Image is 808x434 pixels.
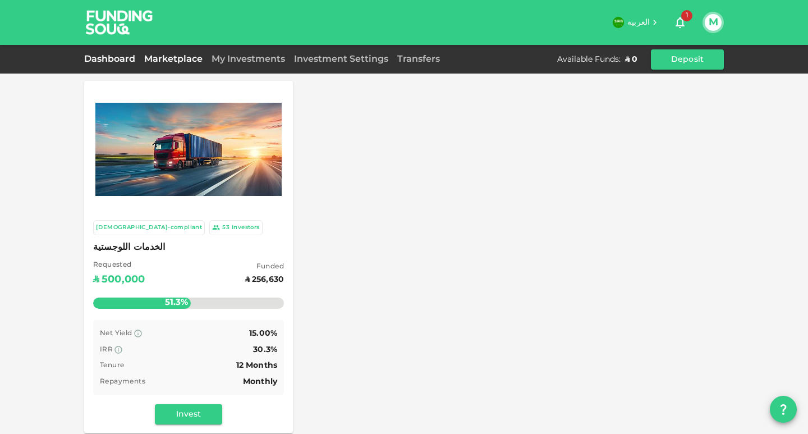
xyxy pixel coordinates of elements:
[222,223,229,232] div: 53
[96,223,202,232] div: [DEMOGRAPHIC_DATA]-compliant
[232,223,260,232] div: Investors
[100,346,113,353] span: IRR
[207,55,290,63] a: My Investments
[100,378,145,385] span: Repayments
[705,14,722,31] button: M
[236,362,277,369] span: 12 Months
[651,49,724,70] button: Deposit
[243,378,277,386] span: Monthly
[100,362,124,369] span: Tenure
[625,54,637,65] div: ʢ 0
[93,260,145,271] span: Requested
[393,55,444,63] a: Transfers
[557,54,621,65] div: Available Funds :
[627,19,650,26] span: العربية
[681,10,692,21] span: 1
[669,11,691,34] button: 1
[84,81,293,433] a: Marketplace Logo [DEMOGRAPHIC_DATA]-compliant 53Investors الخدمات اللوجستية Requested ʢ500,000 Fu...
[155,404,222,424] button: Invest
[100,330,132,337] span: Net Yield
[245,262,284,273] span: Funded
[290,55,393,63] a: Investment Settings
[613,17,624,28] img: flag-sa.b9a346574cdc8950dd34b50780441f57.svg
[93,240,284,255] span: الخدمات اللوجستية
[253,346,277,354] span: 30.3%
[84,55,140,63] a: Dashboard
[770,396,797,423] button: question
[95,103,282,196] img: Marketplace Logo
[249,330,277,337] span: 15.00%
[140,55,207,63] a: Marketplace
